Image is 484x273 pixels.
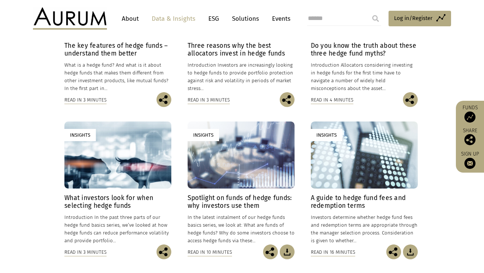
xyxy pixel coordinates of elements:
img: Aurum [33,7,107,30]
div: Share [460,128,480,145]
img: Access Funds [464,111,475,123]
a: Insights What investors look for when selecting hedge funds Introduction In the past three parts ... [64,121,171,244]
a: Funds [460,104,480,123]
img: Share this post [157,92,171,107]
img: Share this post [263,244,278,259]
span: Log in/Register [394,14,433,23]
img: Share this post [403,92,418,107]
img: Share this post [464,134,475,145]
div: Read in 3 minutes [188,96,230,104]
img: Download Article [403,244,418,259]
h4: The key features of hedge funds – understand them better [64,42,171,57]
h4: What investors look for when selecting hedge funds [64,194,171,210]
a: Log in/Register [389,11,451,26]
a: About [118,12,142,26]
p: Introduction Allocators considering investing in hedge funds for the first time have to navigate ... [311,61,418,93]
a: Data & Insights [148,12,199,26]
div: Read in 16 minutes [311,248,355,256]
p: What is a hedge fund? And what is it about hedge funds that makes them different from other inves... [64,61,171,93]
img: Share this post [386,244,401,259]
h4: Spotlight on funds of hedge funds: why investors use them [188,194,295,210]
div: Read in 10 minutes [188,248,232,256]
div: Read in 4 minutes [311,96,353,104]
img: Share this post [280,92,295,107]
a: Sign up [460,151,480,169]
input: Submit [368,11,383,26]
div: Read in 3 minutes [64,96,107,104]
p: Investors determine whether hedge fund fees and redemption terms are appropriate through the mana... [311,213,418,245]
a: ESG [205,12,223,26]
div: Insights [311,129,342,141]
h4: Three reasons why the best allocators invest in hedge funds [188,42,295,57]
img: Sign up to our newsletter [464,158,475,169]
h4: A guide to hedge fund fees and redemption terms [311,194,418,210]
img: Download Article [280,244,295,259]
p: In the latest instalment of our hedge funds basics series, we look at: What are funds of hedge fu... [188,213,295,245]
h4: Do you know the truth about these three hedge fund myths? [311,42,418,57]
a: Solutions [228,12,263,26]
div: Read in 3 minutes [64,248,107,256]
div: Insights [64,129,96,141]
a: Events [268,12,290,26]
p: Introduction Investors are increasingly looking to hedge funds to provide portfolio protection ag... [188,61,295,93]
div: Insights [188,129,219,141]
a: Insights A guide to hedge fund fees and redemption terms Investors determine whether hedge fund f... [311,121,418,244]
img: Share this post [157,244,171,259]
p: Introduction In the past three parts of our hedge fund basics series, we’ve looked at how hedge f... [64,213,171,245]
a: Insights Spotlight on funds of hedge funds: why investors use them In the latest instalment of ou... [188,121,295,244]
